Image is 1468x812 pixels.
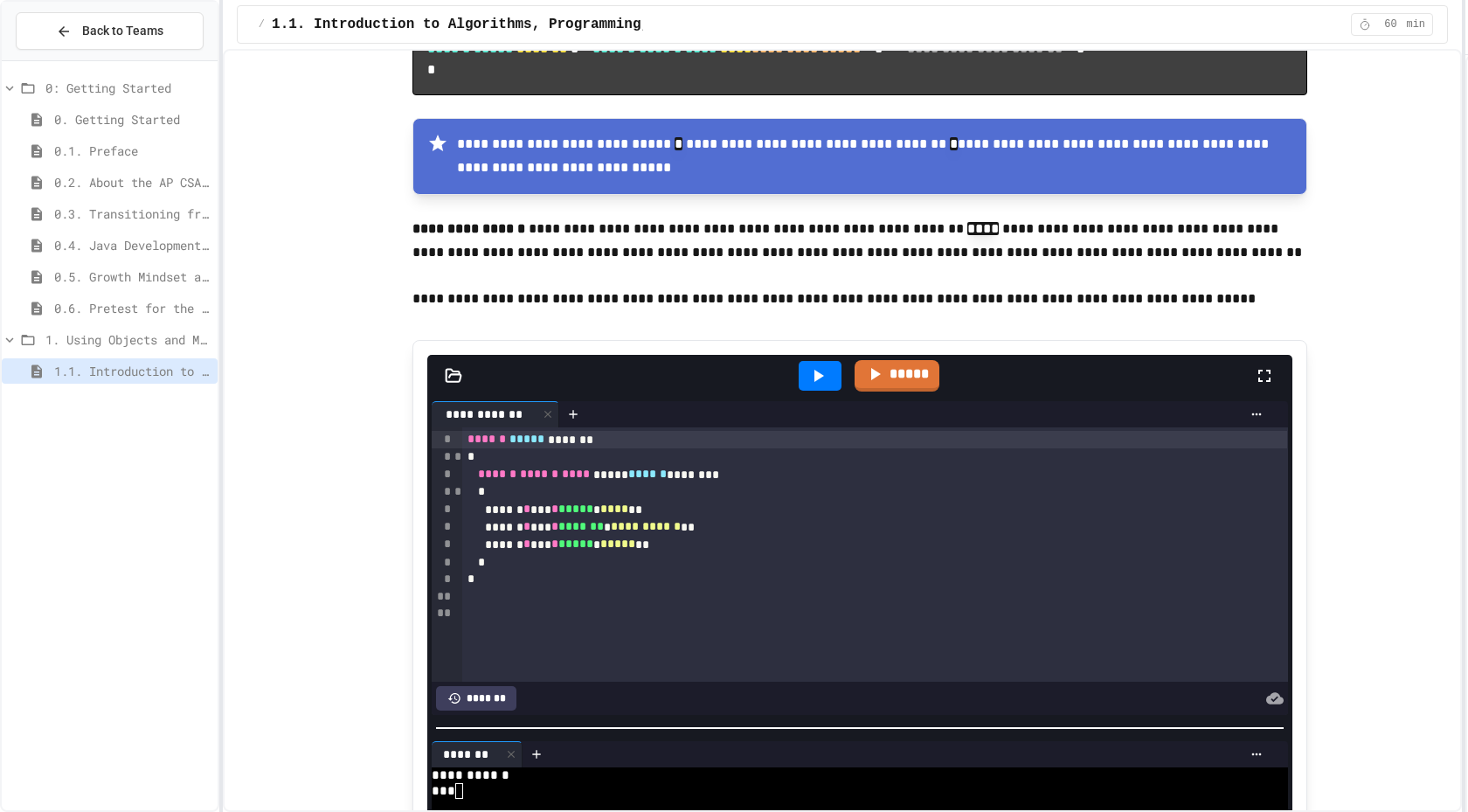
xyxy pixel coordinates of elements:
span: / [259,17,265,31]
span: 0.4. Java Development Environments [54,236,211,254]
span: 1.1. Introduction to Algorithms, Programming, and Compilers [272,14,767,35]
span: min [1406,17,1425,31]
span: 1. Using Objects and Methods [45,330,211,349]
span: 60 [1376,17,1404,31]
span: 0.2. About the AP CSA Exam [54,173,211,191]
span: 0.1. Preface [54,142,211,160]
button: Back to Teams [16,12,204,50]
span: 0. Getting Started [54,110,211,128]
span: 0: Getting Started [45,79,211,97]
span: 0.6. Pretest for the AP CSA Exam [54,299,211,317]
span: Back to Teams [82,22,163,40]
span: 0.3. Transitioning from AP CSP to AP CSA [54,205,211,223]
span: 0.5. Growth Mindset and Pair Programming [54,267,211,286]
span: 1.1. Introduction to Algorithms, Programming, and Compilers [54,362,211,380]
